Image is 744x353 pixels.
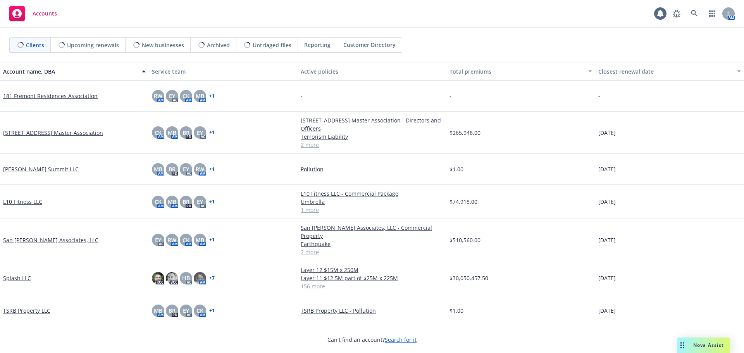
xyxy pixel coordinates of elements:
a: Accounts [6,3,60,24]
span: CK [155,198,162,206]
span: [DATE] [598,198,616,206]
span: MB [168,198,176,206]
span: CK [183,92,189,100]
span: $1.00 [449,165,463,173]
button: Active policies [298,62,446,81]
span: CK [155,129,162,137]
a: 1 more [301,206,443,214]
button: Service team [149,62,298,81]
span: $74,918.00 [449,198,477,206]
a: 2 more [301,248,443,256]
span: [DATE] [598,165,616,173]
a: + 1 [209,130,215,135]
span: MB [154,165,162,173]
a: TSRB Property LLC - Pollution [301,307,443,315]
button: Closest renewal date [595,62,744,81]
a: + 1 [209,94,215,98]
a: L10 Fitness LLC - Commercial Package [301,189,443,198]
span: Nova Assist [693,342,724,348]
span: [DATE] [598,274,616,282]
span: EY [155,236,161,244]
span: EY [183,307,189,315]
span: [DATE] [598,236,616,244]
span: BR [183,129,189,137]
span: MB [196,92,204,100]
span: - [598,92,600,100]
a: Terrorism Liability [301,133,443,141]
span: MB [168,129,176,137]
span: CK [183,236,189,244]
div: Total premiums [449,67,584,76]
span: Clients [26,41,44,49]
span: - [449,92,451,100]
span: [DATE] [598,307,616,315]
span: EY [183,165,189,173]
span: EY [197,198,203,206]
a: TSRB Property LLC [3,307,50,315]
span: - [301,92,303,100]
a: + 1 [209,238,215,242]
a: San [PERSON_NAME] Associates, LLC - Commercial Property [301,224,443,240]
div: Closest renewal date [598,67,732,76]
span: BR [169,307,176,315]
a: + 1 [209,308,215,313]
span: $265,948.00 [449,129,480,137]
a: 181 Fremont Residences Association [3,92,98,100]
span: [DATE] [598,129,616,137]
span: RW [168,236,176,244]
span: EY [197,129,203,137]
span: $30,050,457.50 [449,274,488,282]
span: Archived [207,41,230,49]
a: [STREET_ADDRESS] Master Association [3,129,103,137]
span: Accounts [33,10,57,17]
span: Untriaged files [253,41,291,49]
a: L10 Fitness LLC [3,198,42,206]
span: RW [196,165,204,173]
button: Total premiums [446,62,595,81]
span: Reporting [304,41,331,49]
div: Service team [152,67,294,76]
span: Customer Directory [343,41,396,49]
div: Drag to move [677,338,687,353]
a: Layer 11 $12.5M part of $25M x 225M [301,274,443,282]
span: CK [196,307,203,315]
img: photo [152,272,164,284]
a: Search [687,6,702,21]
a: 156 more [301,282,443,290]
span: HB [182,274,190,282]
button: Nova Assist [677,338,730,353]
a: Umbrella [301,198,443,206]
span: MB [196,236,204,244]
span: EY [169,92,175,100]
img: photo [194,272,206,284]
a: 2 more [301,141,443,149]
span: Can't find an account? [327,336,417,344]
a: + 1 [209,167,215,172]
a: [STREET_ADDRESS] Master Association - Directors and Officers [301,116,443,133]
a: Earthquake [301,240,443,248]
a: [PERSON_NAME] Summit LLC [3,165,79,173]
a: Splash LLC [3,274,31,282]
div: Active policies [301,67,443,76]
a: + 7 [209,276,215,281]
a: Report a Bug [669,6,684,21]
span: $510,560.00 [449,236,480,244]
div: Account name, DBA [3,67,137,76]
span: BR [183,198,189,206]
a: Switch app [704,6,720,21]
span: $1.00 [449,307,463,315]
span: MB [154,307,162,315]
a: San [PERSON_NAME] Associates, LLC [3,236,98,244]
a: Search for it [385,336,417,343]
img: photo [166,272,178,284]
a: Pollution [301,165,443,173]
span: BR [169,165,176,173]
span: Upcoming renewals [67,41,119,49]
span: New businesses [142,41,184,49]
a: + 1 [209,200,215,204]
